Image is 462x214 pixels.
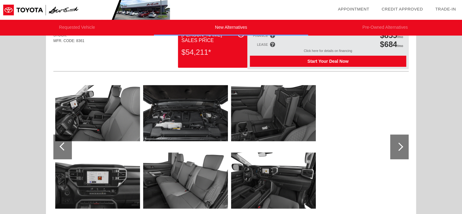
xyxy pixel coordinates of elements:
span: 8361 [76,39,85,43]
img: 2025tot101977629_1280_43.png [231,81,316,145]
a: Credit Approved [382,7,423,11]
div: /mo [380,40,403,49]
a: Appointment [338,7,369,11]
img: 2025tot101977625_1280_18.png [55,149,140,212]
div: Click here for details on financing [250,49,406,56]
span: MFR. CODE: [53,39,75,43]
div: Quoted on [DATE] 9:36:34 AM [53,53,409,63]
li: New Alternatives [154,20,308,36]
div: LEASE [257,43,268,46]
a: Trade-In [435,7,456,11]
img: 2025tot101977628_1280_28.png [143,149,228,212]
img: 2025tot101977627_1280_25.png [143,81,228,145]
li: Pre-Owned Alternatives [308,20,462,36]
div: $54,211* [181,44,244,60]
span: Start Your Deal Now [258,59,398,64]
img: 2025tot101977624_1280_13.png [55,81,140,145]
span: $684 [380,40,397,49]
img: 2025tot101977630_1280_44.png [231,149,316,212]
